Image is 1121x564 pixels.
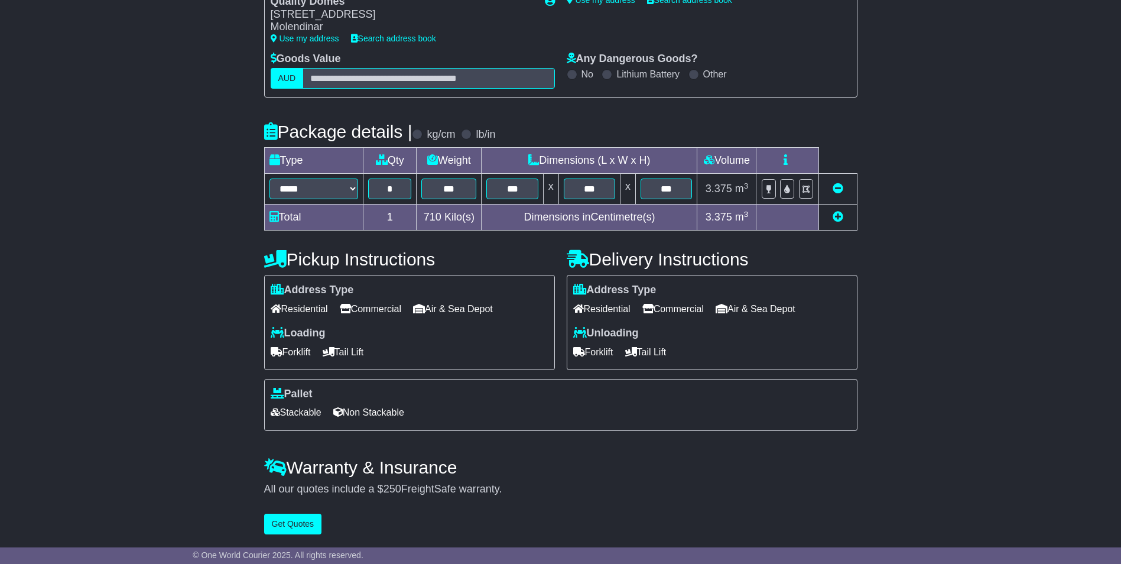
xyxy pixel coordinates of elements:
[567,53,698,66] label: Any Dangerous Goods?
[264,148,363,174] td: Type
[482,205,697,231] td: Dimensions in Centimetre(s)
[271,343,311,361] span: Forklift
[193,550,363,560] span: © One World Courier 2025. All rights reserved.
[351,34,436,43] a: Search address book
[363,148,417,174] td: Qty
[413,300,493,318] span: Air & Sea Depot
[271,68,304,89] label: AUD
[642,300,704,318] span: Commercial
[271,403,321,422] span: Stackable
[581,69,593,80] label: No
[706,183,732,195] span: 3.375
[271,388,313,401] label: Pallet
[271,327,326,340] label: Loading
[333,403,404,422] span: Non Stackable
[833,211,843,223] a: Add new item
[697,148,756,174] td: Volume
[706,211,732,223] span: 3.375
[833,183,843,195] a: Remove this item
[417,205,482,231] td: Kilo(s)
[620,174,636,205] td: x
[573,300,631,318] span: Residential
[264,483,857,496] div: All our quotes include a $ FreightSafe warranty.
[264,122,412,141] h4: Package details |
[264,514,322,534] button: Get Quotes
[424,211,441,223] span: 710
[735,183,749,195] span: m
[271,284,354,297] label: Address Type
[417,148,482,174] td: Weight
[271,34,339,43] a: Use my address
[476,128,495,141] label: lb/in
[482,148,697,174] td: Dimensions (L x W x H)
[271,8,533,21] div: [STREET_ADDRESS]
[264,249,555,269] h4: Pickup Instructions
[716,300,795,318] span: Air & Sea Depot
[323,343,364,361] span: Tail Lift
[427,128,455,141] label: kg/cm
[567,249,857,269] h4: Delivery Instructions
[271,300,328,318] span: Residential
[384,483,401,495] span: 250
[271,21,533,34] div: Molendinar
[363,205,417,231] td: 1
[616,69,680,80] label: Lithium Battery
[543,174,558,205] td: x
[340,300,401,318] span: Commercial
[735,211,749,223] span: m
[744,181,749,190] sup: 3
[744,210,749,219] sup: 3
[264,205,363,231] td: Total
[625,343,667,361] span: Tail Lift
[573,327,639,340] label: Unloading
[573,284,657,297] label: Address Type
[703,69,727,80] label: Other
[573,343,613,361] span: Forklift
[271,53,341,66] label: Goods Value
[264,458,857,477] h4: Warranty & Insurance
